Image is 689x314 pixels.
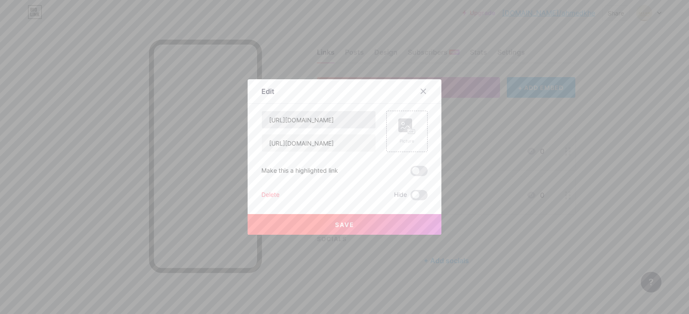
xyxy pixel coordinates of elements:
[262,134,376,152] input: URL
[261,86,274,96] div: Edit
[394,190,407,200] span: Hide
[262,111,376,128] input: Title
[261,190,279,200] div: Delete
[248,214,441,235] button: Save
[335,221,354,228] span: Save
[398,138,416,144] div: Picture
[261,166,338,176] div: Make this a highlighted link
